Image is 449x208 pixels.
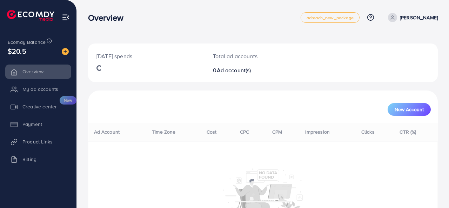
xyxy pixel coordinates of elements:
span: adreach_new_package [307,15,354,20]
span: New Account [395,107,424,112]
button: New Account [388,103,431,116]
span: $20.5 [8,46,26,56]
img: logo [7,10,54,21]
img: menu [62,13,70,21]
p: Total ad accounts [213,52,283,60]
p: [PERSON_NAME] [400,13,438,22]
a: adreach_new_package [301,12,360,23]
img: image [62,48,69,55]
span: Ecomdy Balance [8,39,46,46]
h3: Overview [88,13,129,23]
p: [DATE] spends [96,52,196,60]
a: [PERSON_NAME] [385,13,438,22]
h2: 0 [213,67,283,74]
span: Ad account(s) [217,66,251,74]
